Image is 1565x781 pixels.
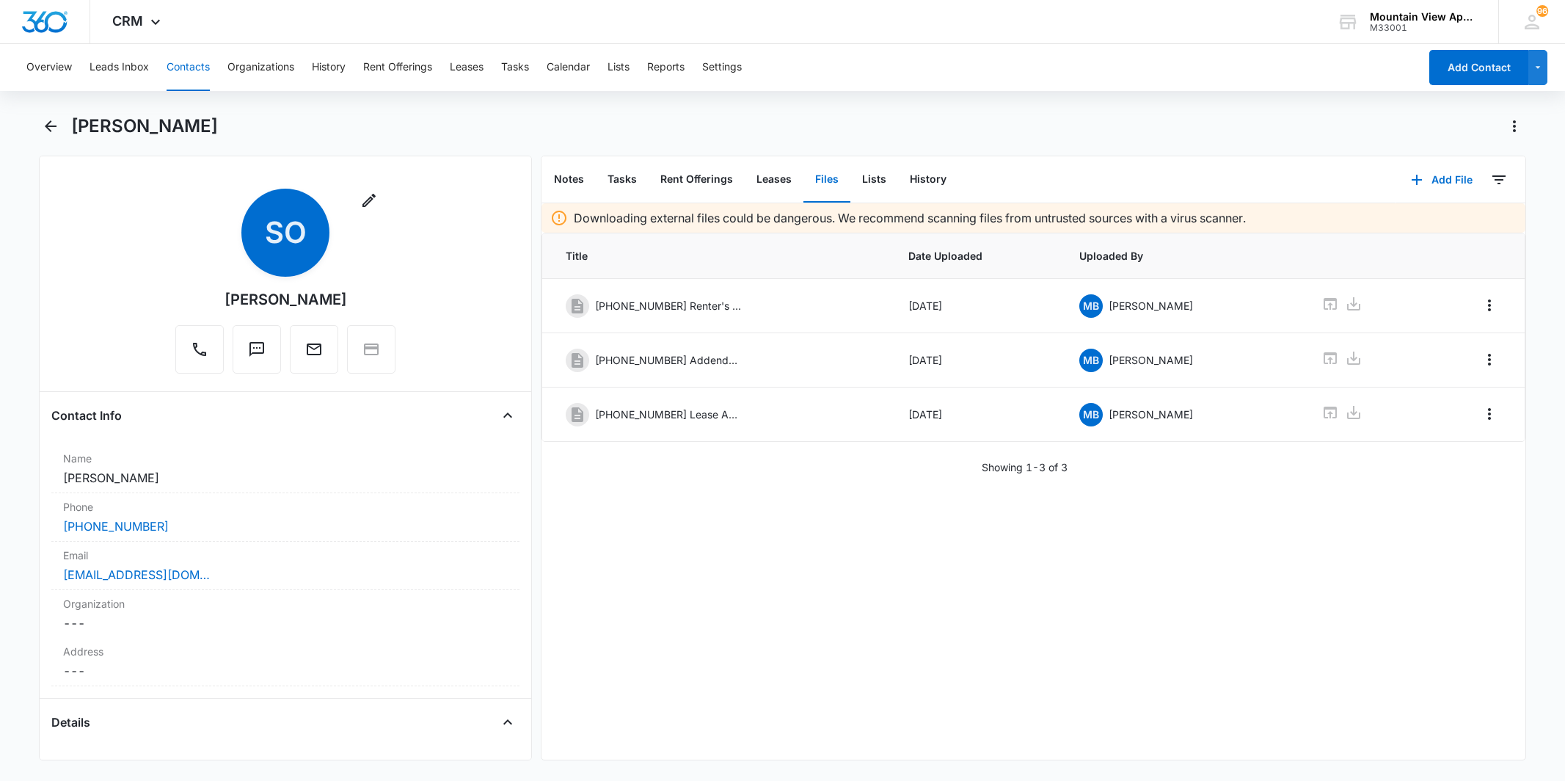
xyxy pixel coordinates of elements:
[90,44,149,91] button: Leads Inbox
[63,517,169,535] a: [PHONE_NUMBER]
[1478,294,1501,317] button: Overflow Menu
[26,44,72,91] button: Overview
[175,348,224,360] a: Call
[595,407,742,422] p: [PHONE_NUMBER] Lease Agreement.pdf
[1079,248,1286,264] span: Uploaded By
[450,44,484,91] button: Leases
[1079,294,1103,318] span: MB
[175,325,224,374] button: Call
[63,469,507,487] dd: [PERSON_NAME]
[745,157,803,203] button: Leases
[1503,115,1526,138] button: Actions
[1478,348,1501,371] button: Overflow Menu
[850,157,898,203] button: Lists
[225,288,347,310] div: [PERSON_NAME]
[595,298,742,313] p: [PHONE_NUMBER] Renter's Insurance.pdf
[1487,168,1511,192] button: Filters
[596,157,649,203] button: Tasks
[63,614,507,632] dd: ---
[63,451,507,466] label: Name
[649,157,745,203] button: Rent Offerings
[290,325,338,374] button: Email
[1079,403,1103,426] span: MB
[647,44,685,91] button: Reports
[290,348,338,360] a: Email
[241,189,329,277] span: SO
[1536,5,1548,17] div: notifications count
[891,333,1062,388] td: [DATE]
[908,248,1044,264] span: Date Uploaded
[71,115,218,137] h1: [PERSON_NAME]
[1370,11,1477,23] div: account name
[1536,5,1548,17] span: 96
[1478,402,1501,426] button: Overflow Menu
[63,644,507,659] label: Address
[227,44,294,91] button: Organizations
[542,157,596,203] button: Notes
[63,662,507,680] dd: ---
[51,493,519,542] div: Phone[PHONE_NUMBER]
[608,44,630,91] button: Lists
[167,44,210,91] button: Contacts
[233,348,281,360] a: Text
[891,388,1062,442] td: [DATE]
[112,13,143,29] span: CRM
[51,713,90,731] h4: Details
[547,44,590,91] button: Calendar
[702,44,742,91] button: Settings
[63,566,210,584] a: [EMAIL_ADDRESS][DOMAIN_NAME]
[1370,23,1477,33] div: account id
[51,542,519,590] div: Email[EMAIL_ADDRESS][DOMAIN_NAME]
[363,44,432,91] button: Rent Offerings
[233,325,281,374] button: Text
[51,590,519,638] div: Organization---
[312,44,346,91] button: History
[51,638,519,686] div: Address---
[982,459,1068,475] p: Showing 1-3 of 3
[1429,50,1528,85] button: Add Contact
[1109,407,1193,422] p: [PERSON_NAME]
[63,548,507,563] label: Email
[595,352,742,368] p: [PHONE_NUMBER] Addendums.pdf
[63,758,507,773] label: Source
[39,115,62,138] button: Back
[501,44,529,91] button: Tasks
[891,279,1062,333] td: [DATE]
[63,499,507,515] label: Phone
[51,445,519,493] div: Name[PERSON_NAME]
[1109,298,1193,313] p: [PERSON_NAME]
[803,157,850,203] button: Files
[898,157,958,203] button: History
[1396,162,1487,197] button: Add File
[1079,349,1103,372] span: MB
[1109,352,1193,368] p: [PERSON_NAME]
[63,596,507,611] label: Organization
[496,711,519,734] button: Close
[574,209,1246,227] p: Downloading external files could be dangerous. We recommend scanning files from untrusted sources...
[51,407,122,424] h4: Contact Info
[496,404,519,427] button: Close
[566,248,873,264] span: Title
